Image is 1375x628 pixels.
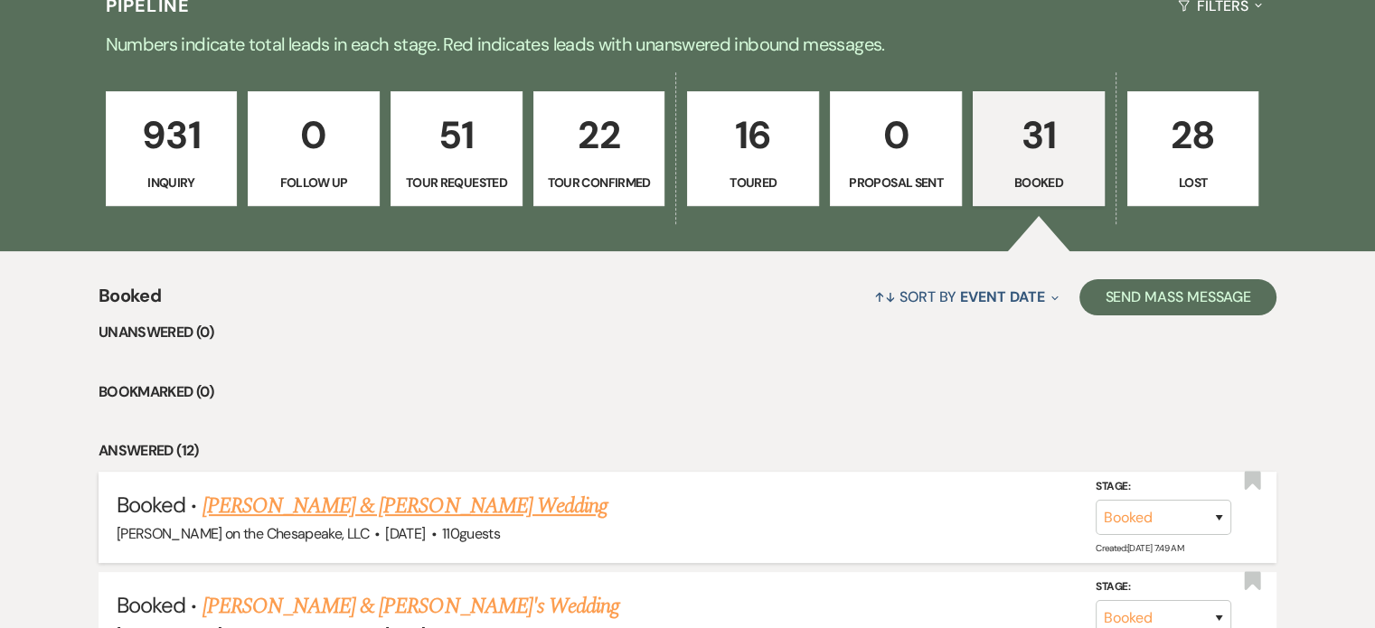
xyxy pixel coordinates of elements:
span: [DATE] [385,524,425,543]
label: Stage: [1096,577,1231,597]
span: Booked [117,591,185,619]
span: Event Date [960,287,1044,306]
p: 16 [699,105,807,165]
a: 22Tour Confirmed [533,91,665,207]
p: 22 [545,105,654,165]
span: Booked [99,282,161,321]
p: Inquiry [118,173,226,192]
button: Sort By Event Date [867,273,1066,321]
button: Send Mass Message [1079,279,1276,315]
a: 28Lost [1127,91,1259,207]
p: Lost [1139,173,1248,192]
p: 0 [259,105,368,165]
a: 931Inquiry [106,91,238,207]
label: Stage: [1096,477,1231,497]
span: Created: [DATE] 7:49 AM [1096,542,1183,554]
p: 28 [1139,105,1248,165]
span: Booked [117,491,185,519]
p: 931 [118,105,226,165]
span: 110 guests [442,524,500,543]
p: 31 [984,105,1093,165]
p: 51 [402,105,511,165]
p: Toured [699,173,807,192]
li: Unanswered (0) [99,321,1276,344]
p: Tour Requested [402,173,511,192]
p: Proposal Sent [842,173,950,192]
span: ↑↓ [874,287,896,306]
span: [PERSON_NAME] on the Chesapeake, LLC [117,524,369,543]
p: 0 [842,105,950,165]
p: Follow Up [259,173,368,192]
a: 0Follow Up [248,91,380,207]
li: Answered (12) [99,439,1276,463]
li: Bookmarked (0) [99,380,1276,404]
a: 0Proposal Sent [830,91,962,207]
p: Numbers indicate total leads in each stage. Red indicates leads with unanswered inbound messages. [37,30,1339,59]
a: [PERSON_NAME] & [PERSON_NAME] Wedding [202,490,607,522]
p: Tour Confirmed [545,173,654,192]
a: 51Tour Requested [391,91,523,207]
a: 16Toured [687,91,819,207]
p: Booked [984,173,1093,192]
a: 31Booked [973,91,1105,207]
a: [PERSON_NAME] & [PERSON_NAME]'s Wedding [202,590,620,623]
